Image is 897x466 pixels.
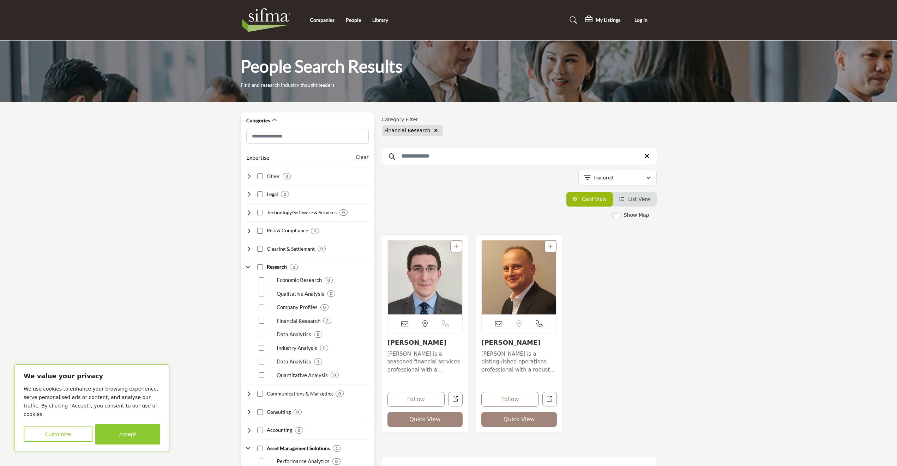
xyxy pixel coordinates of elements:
[481,348,557,374] a: [PERSON_NAME] is a distinguished operations professional with a robust background in quantitative...
[314,331,322,338] div: 0 Results For Data Analytics
[277,330,311,338] p: Data Analytics: Using data analytics techniques to derive insights from securities industry data.
[267,390,333,397] h4: Communications & Marketing: Delivering marketing, public relations, and investor relations servic...
[566,192,613,207] li: Card View
[481,350,557,374] p: [PERSON_NAME] is a distinguished operations professional with a robust background in quantitative...
[257,391,263,397] input: Select Communications & Marketing checkbox
[294,409,302,415] div: 0 Results For Consulting
[267,263,287,270] h4: Research: Conducting market, financial, economic, and industry research for securities industry p...
[267,445,330,452] h4: Asset Management Solutions: Offering investment strategies, portfolio management, and performance...
[24,427,92,442] button: Customize
[323,345,325,350] b: 0
[325,277,333,283] div: 0 Results For Economic Research
[624,211,649,219] label: Show Map
[573,196,607,202] a: View Card
[277,357,311,366] p: Data Analytics: Using data analytics techniques to derive insights from securities industry data.
[246,129,369,144] input: Search Category
[267,409,291,416] h4: Consulting: Providing strategic, operational, and technical consulting services to securities ind...
[257,446,263,451] input: Select Asset Management Solutions checkbox
[257,173,263,179] input: Select Other checkbox
[259,459,264,464] input: Select Performance Analytics checkbox
[332,458,341,465] div: 0 Results For Performance Analytics
[290,264,298,270] div: 2 Results For Research
[385,128,431,133] span: Financial Research
[95,424,160,444] button: Accept
[481,412,557,427] button: Quick View
[310,17,335,23] a: Companies
[382,148,657,165] input: Search Keyword
[296,410,299,415] b: 0
[336,391,344,397] div: 0 Results For Communications & Marketing
[387,339,446,346] a: [PERSON_NAME]
[596,17,620,23] h5: My Listings
[284,192,286,197] b: 0
[293,265,295,270] b: 2
[257,246,263,252] input: Select Clearing & Settlement checkbox
[323,318,331,324] div: 2 Results For Financial Research
[246,153,269,162] button: Expertise
[327,278,330,283] b: 0
[259,305,264,310] input: Select Company Profiles checkbox
[314,228,316,233] b: 0
[619,196,650,202] a: View List
[259,372,264,378] input: Select Quantitative Analysis checkbox
[331,372,339,378] div: 0 Results For Quantitative Analysis
[388,240,463,314] img: Alex Poukchanski
[323,305,326,310] b: 0
[481,339,557,347] h3: Marek Dragan
[356,154,369,161] buton: Clear
[346,17,361,23] a: People
[267,245,315,252] h4: Clearing & Settlement: Facilitating the efficient processing, clearing, and settlement of securit...
[628,196,650,202] span: List View
[277,303,318,311] p: Company Profiles: Providing detailed profiles and analysis of individual securities industry firms.
[259,291,264,296] input: Select Qualitative Analysis checkbox
[330,291,332,296] b: 0
[314,358,322,365] div: 1 Results For Data Analytics
[333,445,341,452] div: 1 Results For Asset Management Solutions
[241,55,403,77] h1: People Search Results
[257,228,263,234] input: Select Risk & Compliance checkbox
[387,348,463,374] a: [PERSON_NAME] is a seasoned financial services professional with a diversified expertise in data ...
[342,210,345,215] b: 0
[257,210,263,215] input: Select Technology/Software & Services checkbox
[241,81,335,88] p: Find and research industry thought leaders
[594,174,613,181] p: Featured
[320,304,329,311] div: 0 Results For Company Profiles
[585,16,620,24] div: My Listings
[327,290,335,297] div: 0 Results For Qualitative Analysis
[333,373,336,378] b: 0
[482,240,556,314] img: Marek Dragan
[382,117,443,123] h6: Category Filter
[481,392,539,407] button: Follow
[257,428,263,433] input: Select Accounting checkbox
[277,276,322,284] p: Economic Research: Researching and analyzing economic trends and their impact on the securities i...
[257,409,263,415] input: Select Consulting checkbox
[267,209,337,216] h4: Technology/Software & Services: Developing and implementing technology solutions to support secur...
[277,344,317,352] p: Industry Analysis: Conducting in-depth analysis of specific industries and sectors.
[387,339,463,347] h3: Alex Poukchanski
[454,244,458,249] a: Add To List
[285,174,288,179] b: 0
[448,392,463,406] a: Open alex-poukchanski in new tab
[326,318,329,323] b: 2
[317,359,319,364] b: 1
[277,457,330,465] p: Performance Analytics: Analyzing and reporting on investment portfolio performance.
[634,17,648,23] span: Log In
[267,173,280,180] h4: Other: Encompassing various other services and organizations supporting the securities industry e...
[482,240,556,314] a: Open Listing in new tab
[388,240,463,314] a: Open Listing in new tab
[259,277,264,283] input: Select Economic Research checkbox
[372,17,388,23] a: Library
[267,427,292,434] h4: Accounting: Providing financial reporting, auditing, tax, and advisory services to securities ind...
[338,391,341,396] b: 0
[582,196,606,202] span: Card View
[311,228,319,234] div: 0 Results For Risk & Compliance
[259,345,264,351] input: Select Industry Analysis checkbox
[578,170,657,185] button: Featured
[335,459,338,464] b: 0
[626,14,657,27] button: Log In
[259,359,264,364] input: Select Data Analytics checkbox
[24,385,160,418] p: We use cookies to enhance your browsing experience, serve personalised ads or content, and analys...
[283,173,291,179] div: 0 Results For Other
[320,246,323,251] b: 0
